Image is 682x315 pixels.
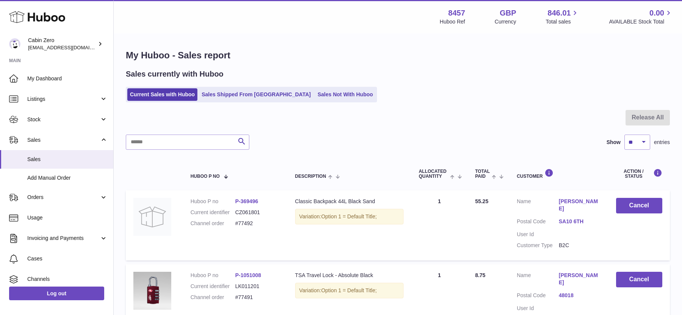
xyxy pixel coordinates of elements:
[27,116,100,123] span: Stock
[295,283,404,298] div: Variation:
[616,198,662,213] button: Cancel
[9,38,20,50] img: huboo@cabinzero.com
[235,283,280,290] dd: LK011201
[191,174,220,179] span: Huboo P no
[191,283,235,290] dt: Current identifier
[559,272,601,286] a: [PERSON_NAME]
[517,305,559,312] dt: User Id
[419,169,448,179] span: ALLOCATED Quantity
[607,139,621,146] label: Show
[517,272,559,288] dt: Name
[191,294,235,301] dt: Channel order
[28,44,111,50] span: [EMAIL_ADDRESS][DOMAIN_NAME]
[9,287,104,300] a: Log out
[126,49,670,61] h1: My Huboo - Sales report
[126,69,224,79] h2: Sales currently with Huboo
[315,88,375,101] a: Sales Not With Huboo
[295,198,404,205] div: Classic Backpack 44L Black Sand
[191,209,235,216] dt: Current identifier
[27,75,108,82] span: My Dashboard
[616,272,662,287] button: Cancel
[27,255,108,262] span: Cases
[517,292,559,301] dt: Postal Code
[27,96,100,103] span: Listings
[295,272,404,279] div: TSA Travel Lock - Absolute Black
[27,194,100,201] span: Orders
[27,235,100,242] span: Invoicing and Payments
[235,220,280,227] dd: #77492
[559,292,601,299] a: 48018
[295,209,404,224] div: Variation:
[517,218,559,227] dt: Postal Code
[235,294,280,301] dd: #77491
[235,272,261,278] a: P-1051008
[27,276,108,283] span: Channels
[616,169,662,179] div: Action / Status
[559,218,601,225] a: SA10 6TH
[546,18,579,25] span: Total sales
[654,139,670,146] span: entries
[475,198,488,204] span: 55.25
[440,18,465,25] div: Huboo Ref
[546,8,579,25] a: 846.01 Total sales
[191,198,235,205] dt: Huboo P no
[27,174,108,182] span: Add Manual Order
[609,8,673,25] a: 0.00 AVAILABLE Stock Total
[547,8,571,18] span: 846.01
[295,174,326,179] span: Description
[475,272,485,278] span: 8.75
[199,88,313,101] a: Sales Shipped From [GEOGRAPHIC_DATA]
[448,8,465,18] strong: 8457
[28,37,96,51] div: Cabin Zero
[559,198,601,212] a: [PERSON_NAME]
[27,156,108,163] span: Sales
[411,190,468,260] td: 1
[517,242,559,249] dt: Customer Type
[495,18,516,25] div: Currency
[517,169,601,179] div: Customer
[649,8,664,18] span: 0.00
[27,136,100,144] span: Sales
[235,198,258,204] a: P-369496
[475,169,490,179] span: Total paid
[191,220,235,227] dt: Channel order
[517,231,559,238] dt: User Id
[321,287,377,293] span: Option 1 = Default Title;
[321,213,377,219] span: Option 1 = Default Title;
[500,8,516,18] strong: GBP
[133,272,171,310] img: MIAMI_MAGENTA0001_af0a3af2-a3f2-4e80-a042-b093e925c0ee.webp
[191,272,235,279] dt: Huboo P no
[133,198,171,236] img: no-photo.jpg
[27,214,108,221] span: Usage
[559,242,601,249] dd: B2C
[127,88,197,101] a: Current Sales with Huboo
[609,18,673,25] span: AVAILABLE Stock Total
[235,209,280,216] dd: CZ061801
[517,198,559,214] dt: Name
